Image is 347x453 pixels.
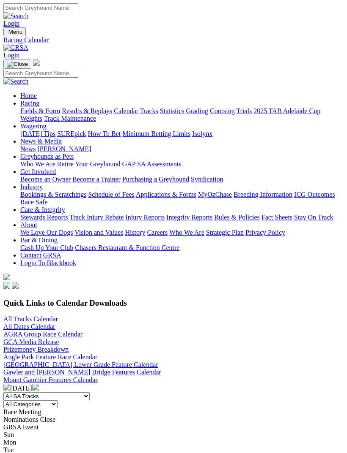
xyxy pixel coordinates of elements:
img: Search [3,78,29,85]
a: Bookings & Scratchings [20,191,86,198]
a: Bar & Dining [20,236,58,244]
a: GCA Media Release [3,338,59,345]
div: Nominations Close [3,416,344,423]
a: News [20,145,36,152]
a: Syndication [191,176,223,183]
a: All Tracks Calendar [3,315,58,323]
a: Applications & Forms [136,191,196,198]
div: Sun [3,431,344,439]
a: Fields & Form [20,107,60,114]
div: Industry [20,191,344,206]
div: Get Involved [20,176,344,183]
a: Breeding Information [234,191,292,198]
a: All Dates Calendar [3,323,55,330]
a: 2025 TAB Adelaide Cup [253,107,320,114]
img: GRSA [3,44,28,52]
a: Angle Park Feature Race Calendar [3,353,97,361]
a: Race Safe [20,198,47,206]
a: Tracks [140,107,158,114]
a: Racing Calendar [3,36,344,44]
img: Search [3,12,29,20]
a: Become an Owner [20,176,71,183]
a: Become a Trainer [72,176,121,183]
a: Schedule of Fees [88,191,134,198]
a: ICG Outcomes [294,191,335,198]
button: Toggle navigation [3,60,31,69]
a: [GEOGRAPHIC_DATA] Lower Grade Feature Calendar [3,361,158,368]
a: Cash Up Your Club [20,244,73,251]
a: Login [3,52,19,59]
img: Close [7,61,28,68]
input: Search [3,3,78,12]
a: Home [20,92,37,99]
a: Mount Gambier Features Calendar [3,376,98,383]
a: Contact GRSA [20,252,61,259]
a: Wagering [20,122,47,130]
div: Mon [3,439,344,446]
a: AGRA Group Race Calendar [3,331,83,338]
span: Menu [8,29,22,35]
a: Coursing [210,107,235,114]
img: chevron-right-pager-white.svg [32,384,39,391]
a: Strategic Plan [206,229,244,236]
a: News & Media [20,138,62,145]
a: Results & Replays [62,107,112,114]
a: Industry [20,183,43,190]
img: twitter.svg [12,282,19,289]
a: Trials [236,107,252,114]
a: Track Injury Rebate [69,214,124,221]
a: Care & Integrity [20,206,65,213]
a: Who We Are [169,229,204,236]
div: GRSA Event [3,423,344,431]
a: Calendar [114,107,138,114]
a: [PERSON_NAME] [37,145,91,152]
h3: Quick Links to Calendar Downloads [3,298,344,308]
a: Stewards Reports [20,214,68,221]
a: About [20,221,37,228]
div: Wagering [20,130,344,138]
a: Greyhounds as Pets [20,153,74,160]
input: Search [3,69,78,78]
a: SUREpick [57,130,86,137]
a: Racing [20,100,39,107]
img: chevron-left-pager-white.svg [3,384,10,391]
a: We Love Our Dogs [20,229,73,236]
a: History [125,229,145,236]
a: Rules & Policies [214,214,260,221]
a: Weights [20,115,42,122]
a: Privacy Policy [245,229,285,236]
a: Careers [147,229,168,236]
a: Grading [186,107,208,114]
a: Minimum Betting Limits [122,130,190,137]
a: Prizemoney Breakdown [3,346,69,353]
a: Login To Blackbook [20,259,76,266]
a: Isolynx [192,130,212,137]
a: Login [3,20,19,27]
a: Who We Are [20,160,55,168]
a: Statistics [160,107,185,114]
a: MyOzChase [198,191,232,198]
div: Racing [20,107,344,122]
img: logo-grsa-white.png [3,274,10,280]
a: Injury Reports [125,214,165,221]
a: Gawler and [PERSON_NAME] Bridge Features Calendar [3,369,161,376]
img: logo-grsa-white.png [33,59,40,66]
a: Purchasing a Greyhound [122,176,189,183]
div: Greyhounds as Pets [20,160,344,168]
a: Get Involved [20,168,56,175]
a: Fact Sheets [262,214,292,221]
a: Chasers Restaurant & Function Centre [75,244,179,251]
button: Toggle navigation [3,27,26,36]
div: Care & Integrity [20,214,344,221]
div: [DATE] [3,384,344,392]
div: News & Media [20,145,344,153]
a: Integrity Reports [166,214,212,221]
a: How To Bet [88,130,121,137]
a: Vision and Values [74,229,123,236]
a: [DATE] Tips [20,130,55,137]
div: About [20,229,344,236]
div: Bar & Dining [20,244,344,252]
div: Race Meeting [3,408,344,416]
a: Retire Your Greyhound [57,160,121,168]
